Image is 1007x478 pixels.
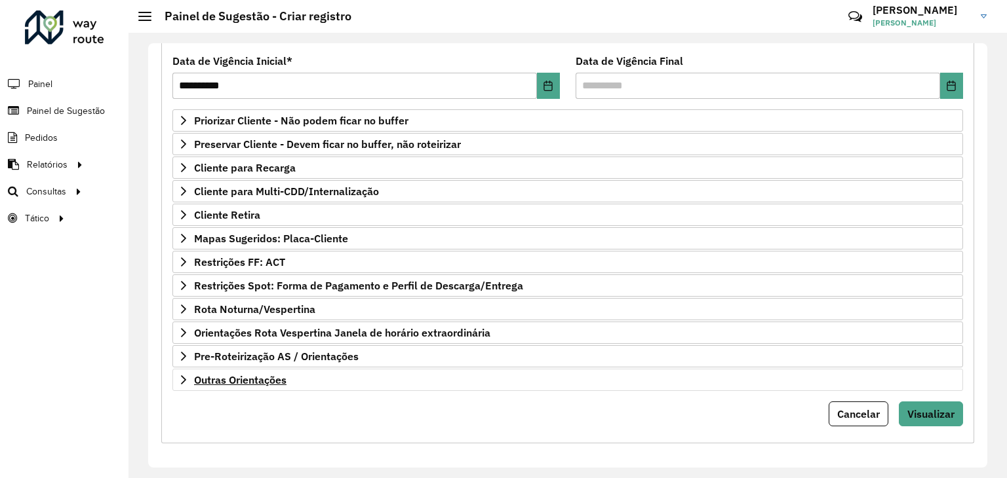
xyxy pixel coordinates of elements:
span: Tático [25,211,49,225]
a: Pre-Roteirização AS / Orientações [172,345,963,367]
span: Priorizar Cliente - Não podem ficar no buffer [194,115,408,126]
a: Rota Noturna/Vespertina [172,298,963,320]
span: Mapas Sugeridos: Placa-Cliente [194,233,348,244]
label: Data de Vigência Inicial [172,53,292,69]
a: Outras Orientações [172,369,963,391]
a: Orientações Rota Vespertina Janela de horário extraordinária [172,322,963,344]
span: Pedidos [25,131,58,145]
label: Data de Vigência Final [576,53,683,69]
span: Rota Noturna/Vespertina [194,304,315,314]
span: Cliente Retira [194,210,260,220]
a: Contato Rápido [841,3,869,31]
span: Cliente para Multi-CDD/Internalização [194,186,379,196]
button: Choose Date [940,73,963,99]
button: Choose Date [537,73,560,99]
span: Cliente para Recarga [194,162,296,173]
a: Cliente para Multi-CDD/Internalização [172,180,963,202]
span: Relatórios [27,158,68,172]
span: Consultas [26,185,66,198]
a: Cliente Retira [172,204,963,226]
a: Preservar Cliente - Devem ficar no buffer, não roteirizar [172,133,963,155]
a: Mapas Sugeridos: Placa-Cliente [172,227,963,249]
span: Restrições FF: ACT [194,257,285,267]
a: Restrições FF: ACT [172,251,963,273]
button: Cancelar [829,401,888,426]
span: Preservar Cliente - Devem ficar no buffer, não roteirizar [194,139,461,149]
span: Pre-Roteirização AS / Orientações [194,351,359,361]
h3: [PERSON_NAME] [873,4,971,16]
span: Restrições Spot: Forma de Pagamento e Perfil de Descarga/Entrega [194,280,523,291]
a: Cliente para Recarga [172,156,963,179]
span: Painel de Sugestão [27,104,105,118]
a: Priorizar Cliente - Não podem ficar no buffer [172,109,963,132]
h2: Painel de Sugestão - Criar registro [151,9,351,24]
span: Cancelar [837,407,880,420]
span: Visualizar [907,407,955,420]
span: [PERSON_NAME] [873,17,971,29]
span: Orientações Rota Vespertina Janela de horário extraordinária [194,327,490,338]
span: Painel [28,77,52,91]
span: Outras Orientações [194,375,286,385]
a: Restrições Spot: Forma de Pagamento e Perfil de Descarga/Entrega [172,274,963,297]
button: Visualizar [899,401,963,426]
